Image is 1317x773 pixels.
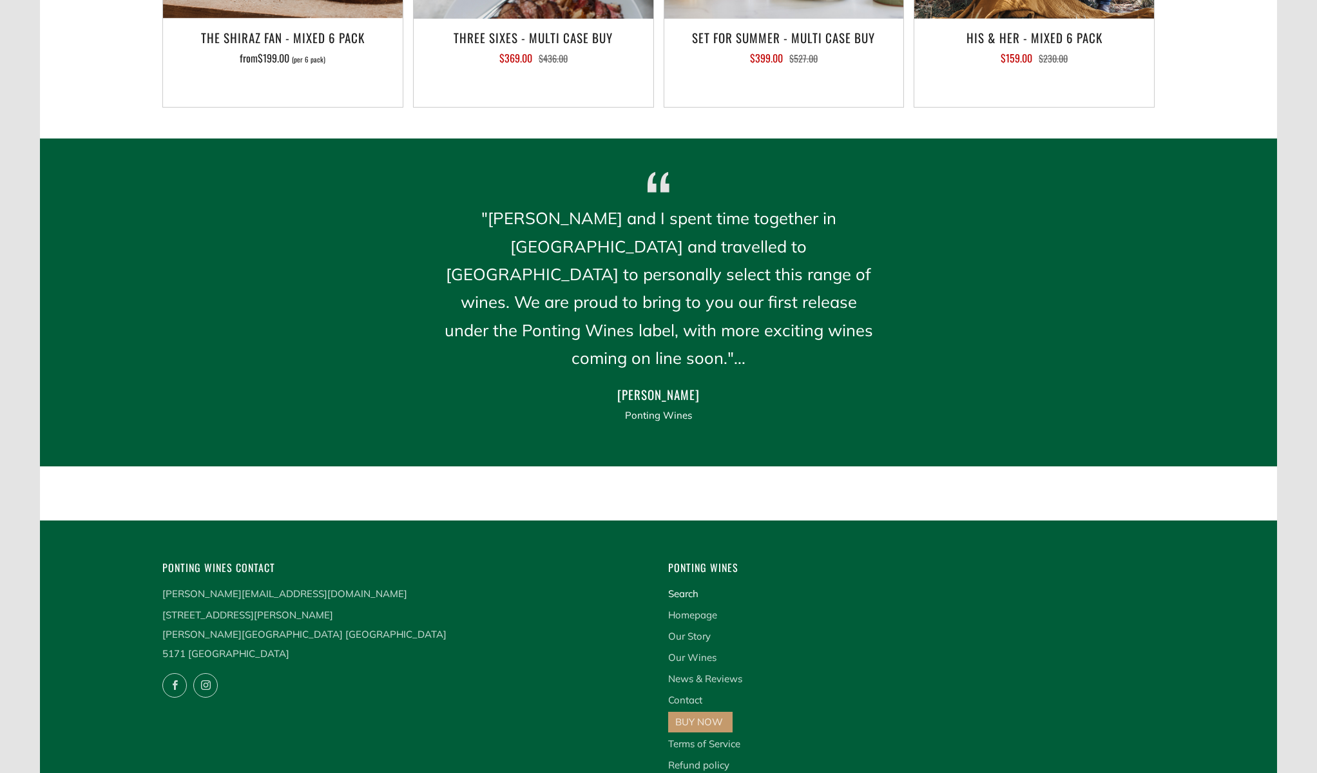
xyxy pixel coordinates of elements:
[163,26,403,91] a: The Shiraz Fan - Mixed 6 Pack from$199.00 (per 6 pack)
[1001,50,1032,66] span: $159.00
[750,50,783,66] span: $399.00
[414,26,653,91] a: Three Sixes - Multi Case Buy $369.00 $436.00
[162,587,407,600] a: [PERSON_NAME][EMAIL_ADDRESS][DOMAIN_NAME]
[668,694,702,706] a: Contact
[914,26,1154,91] a: His & Her - Mixed 6 Pack $159.00 $230.00
[169,26,396,48] h3: The Shiraz Fan - Mixed 6 Pack
[499,50,532,66] span: $369.00
[789,52,818,65] span: $527.00
[668,630,711,642] a: Our Story
[668,738,740,750] a: Terms of Service
[671,26,898,48] h3: Set For Summer - Multi Case Buy
[439,383,878,405] h4: [PERSON_NAME]
[668,559,1155,577] h4: Ponting Wines
[668,759,729,771] a: Refund policy
[162,606,649,663] p: [STREET_ADDRESS][PERSON_NAME] [PERSON_NAME][GEOGRAPHIC_DATA] [GEOGRAPHIC_DATA] 5171 [GEOGRAPHIC_D...
[240,50,325,66] span: from
[675,716,723,728] a: BUY NOW
[668,673,742,685] a: News & Reviews
[664,26,904,91] a: Set For Summer - Multi Case Buy $399.00 $527.00
[921,26,1148,48] h3: His & Her - Mixed 6 Pack
[668,609,717,621] a: Homepage
[420,26,647,48] h3: Three Sixes - Multi Case Buy
[162,559,649,577] h4: Ponting Wines Contact
[539,52,568,65] span: $436.00
[668,587,698,600] a: Search
[439,406,878,425] p: Ponting Wines
[258,50,289,66] span: $199.00
[1039,52,1068,65] span: $230.00
[439,204,878,372] h2: "[PERSON_NAME] and I spent time together in [GEOGRAPHIC_DATA] and travelled to [GEOGRAPHIC_DATA] ...
[292,56,325,63] span: (per 6 pack)
[668,651,716,663] a: Our Wines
